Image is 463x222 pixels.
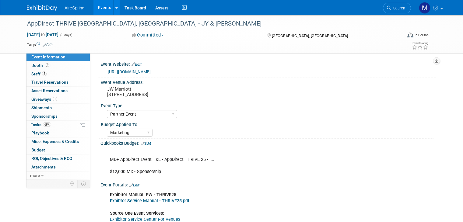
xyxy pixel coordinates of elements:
div: Event Format [369,32,429,41]
div: Event Venue Address: [100,78,436,85]
img: Matthew Peck [419,2,430,14]
a: Exhibitor Service Center For Venues [110,217,180,222]
a: ROI, Objectives & ROO [26,154,90,163]
a: Playbook [26,129,90,137]
span: Budget [31,147,45,152]
a: Budget [26,146,90,154]
a: Exhibtor Service Manual - THRIVE25.pdf [110,198,189,203]
span: Shipments [31,105,52,110]
span: Booth not reserved yet [44,63,50,68]
img: ExhibitDay [27,5,57,11]
a: Edit [129,183,139,187]
span: ROI, Objectives & ROO [31,156,72,161]
span: Search [391,6,405,10]
a: Staff2 [26,70,90,78]
span: [DATE] [DATE] [27,32,59,37]
div: AppDirect THRIVE [GEOGRAPHIC_DATA], [GEOGRAPHIC_DATA] - JY & [PERSON_NAME] [25,18,395,29]
span: to [40,32,46,37]
a: Edit [43,43,53,47]
img: Format-Inperson.png [407,33,413,37]
a: Giveaways1 [26,95,90,103]
span: [GEOGRAPHIC_DATA], [GEOGRAPHIC_DATA] [272,33,348,38]
a: Sponsorships [26,112,90,120]
div: Event Rating [412,42,428,45]
a: Tasks69% [26,121,90,129]
span: Travel Reservations [31,80,68,85]
span: Sponsorships [31,114,58,119]
div: Event Portals: [100,180,436,188]
td: Personalize Event Tab Strip [67,180,78,188]
span: Staff [31,71,47,76]
a: Travel Reservations [26,78,90,86]
span: AireSpring [65,5,84,10]
a: Event Information [26,53,90,61]
span: Asset Reservations [31,88,68,93]
span: Booth [31,63,50,68]
span: more [30,173,40,178]
span: Misc. Expenses & Credits [31,139,79,144]
b: Source One Event Services: [110,211,164,216]
a: Search [383,3,411,13]
td: Toggle Event Tabs [78,180,90,188]
button: Committed [130,32,166,38]
span: Event Information [31,54,65,59]
span: 69% [43,122,51,127]
span: Tasks [31,122,51,127]
td: Tags [27,42,53,48]
a: more [26,172,90,180]
b: Exhibitor Manual: PW - THRIVE25 [110,192,176,197]
a: [URL][DOMAIN_NAME] [108,69,151,74]
div: In-Person [414,33,429,37]
a: Shipments [26,104,90,112]
a: Edit [141,141,151,146]
div: Quickbooks Budget: [100,139,436,147]
span: Playbook [31,130,49,135]
span: Attachments [31,165,56,169]
a: Attachments [26,163,90,171]
span: 1 [53,97,57,101]
a: Edit [132,62,142,67]
a: Booth [26,61,90,70]
a: Asset Reservations [26,87,90,95]
span: Giveaways [31,97,57,102]
a: Misc. Expenses & Credits [26,137,90,146]
span: 2 [42,71,47,76]
div: Event Website: [100,60,436,68]
div: Budget Applied To: [101,120,433,128]
pre: JW Marriott [STREET_ADDRESS] [107,86,234,97]
div: Event Type: [101,101,433,109]
div: MDF AppDirect Event T&E - AppDirect THRIVE 25 - .... $12,000 MDF Sponsorship [106,147,371,178]
span: (3 days) [60,33,72,37]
